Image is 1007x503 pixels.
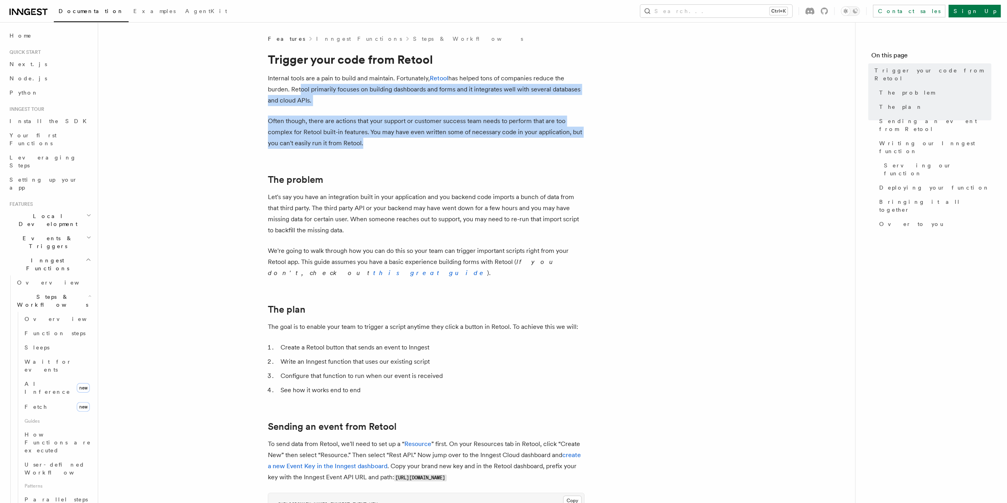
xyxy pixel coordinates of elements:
span: Trigger your code from Retool [874,66,991,82]
span: Deploying your function [879,184,990,192]
span: Examples [133,8,176,14]
p: We're going to walk through how you can do this so your team can trigger important scripts right ... [268,245,584,279]
span: The problem [879,89,935,97]
button: Steps & Workflows [14,290,93,312]
a: Steps & Workflows [413,35,523,43]
a: AI Inferencenew [21,377,93,399]
a: Sign Up [948,5,1001,17]
a: Deploying your function [876,180,991,195]
span: Features [6,201,33,207]
span: Next.js [9,61,47,67]
a: Home [6,28,93,43]
a: Serving our function [881,158,991,180]
a: Bringing it all together [876,195,991,217]
span: Inngest tour [6,106,44,112]
p: Often though, there are actions that your support or customer success team needs to perform that ... [268,116,584,149]
span: Inngest Functions [6,256,85,272]
span: Events & Triggers [6,234,86,250]
span: Home [9,32,32,40]
a: Node.js [6,71,93,85]
li: Create a Retool button that sends an event to Inngest [278,342,584,353]
span: Fetch [25,404,47,410]
span: new [77,383,90,393]
a: User-defined Workflows [21,457,93,480]
button: Inngest Functions [6,253,93,275]
span: The plan [879,103,923,111]
span: Node.js [9,75,47,82]
a: Setting up your app [6,173,93,195]
h1: Trigger your code from Retool [268,52,584,66]
span: AI Inference [25,381,70,395]
span: Sleeps [25,344,49,351]
p: To send data from Retool, we'll need to set up a “ ” first. On your Resources tab in Retool, clic... [268,438,584,483]
span: Wait for events [25,359,72,373]
span: Overview [25,316,106,322]
kbd: Ctrl+K [770,7,787,15]
a: Contact sales [873,5,945,17]
a: The problem [876,85,991,100]
span: Over to you [879,220,943,228]
span: Documentation [59,8,124,14]
a: Install the SDK [6,114,93,128]
a: Next.js [6,57,93,71]
span: new [77,402,90,412]
span: User-defined Workflows [25,461,96,476]
li: See how it works end to end [278,385,584,396]
span: Install the SDK [9,118,91,124]
span: Features [268,35,305,43]
span: AgentKit [185,8,227,14]
button: Search...Ctrl+K [640,5,792,17]
a: Fetchnew [21,399,93,415]
a: this great guide [373,269,487,277]
span: Bringing it all together [879,198,991,214]
a: Trigger your code from Retool [871,63,991,85]
h4: On this page [871,51,991,63]
a: Over to you [876,217,991,231]
a: Documentation [54,2,129,22]
span: Setting up your app [9,177,78,191]
a: AgentKit [180,2,232,21]
a: Leveraging Steps [6,150,93,173]
span: Local Development [6,212,86,228]
a: Wait for events [21,355,93,377]
span: Patterns [21,480,93,492]
a: Python [6,85,93,100]
span: Sending an event from Retool [879,117,991,133]
code: [URL][DOMAIN_NAME] [394,475,447,481]
span: Quick start [6,49,41,55]
a: Overview [14,275,93,290]
span: How Functions are executed [25,431,91,454]
span: Python [9,89,38,96]
a: Sending an event from Retool [268,421,396,432]
p: Let's say you have an integration built in your application and you backend code imports a bunch ... [268,192,584,236]
span: Steps & Workflows [14,293,88,309]
a: Resource [404,440,431,448]
a: Sleeps [21,340,93,355]
button: Events & Triggers [6,231,93,253]
span: Leveraging Steps [9,154,76,169]
button: Toggle dark mode [841,6,860,16]
span: Writing our Inngest function [879,139,991,155]
a: Writing our Inngest function [876,136,991,158]
a: How Functions are executed [21,427,93,457]
a: Your first Functions [6,128,93,150]
a: The plan [876,100,991,114]
a: Inngest Functions [316,35,402,43]
a: The plan [268,304,305,315]
p: The goal is to enable your team to trigger a script anytime they click a button in Retool. To ach... [268,321,584,332]
a: Examples [129,2,180,21]
a: Sending an event from Retool [876,114,991,136]
span: Serving our function [884,161,991,177]
a: Function steps [21,326,93,340]
a: The problem [268,174,323,185]
span: Your first Functions [9,132,57,146]
p: Internal tools are a pain to build and maintain. Fortunately, has helped tons of companies reduce... [268,73,584,106]
a: Overview [21,312,93,326]
li: Write an Inngest function that uses our existing script [278,356,584,367]
span: Overview [17,279,99,286]
button: Local Development [6,209,93,231]
span: Function steps [25,330,85,336]
a: Retool [430,74,448,82]
li: Configure that function to run when our event is received [278,370,584,382]
span: Guides [21,415,93,427]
